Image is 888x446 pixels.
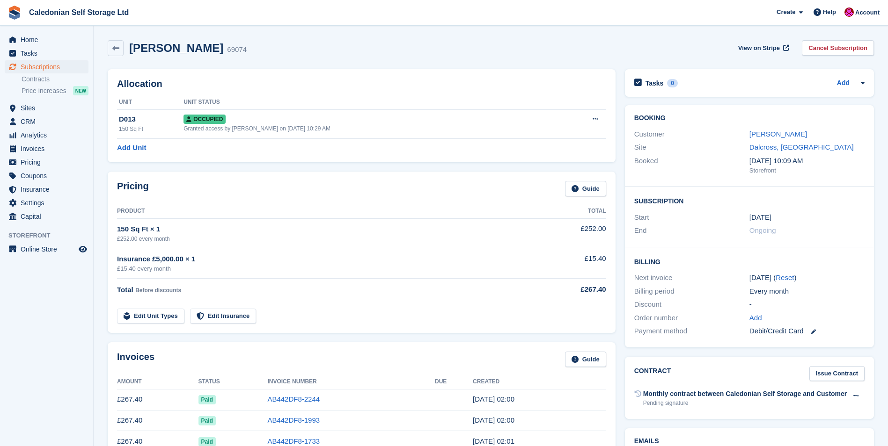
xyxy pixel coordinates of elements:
div: £252.00 every month [117,235,530,243]
h2: Invoices [117,352,154,367]
div: Discount [634,299,749,310]
span: Paid [198,395,216,404]
a: Preview store [77,244,88,255]
div: Booked [634,156,749,175]
span: Storefront [8,231,93,240]
div: NEW [73,86,88,95]
a: View on Stripe [734,40,791,56]
span: Total [117,286,133,294]
div: [DATE] 10:09 AM [749,156,865,166]
div: End [634,225,749,236]
h2: [PERSON_NAME] [129,42,223,54]
span: View on Stripe [738,43,780,53]
img: stora-icon-8386f47178a22dfd0bd8f6a31ec36ba5ce8667c1dd55bd0f319d3a0aa187defe.svg [7,6,22,20]
span: Tasks [21,47,77,60]
span: Help [823,7,836,17]
time: 2025-07-17 01:00:32 UTC [473,416,514,424]
div: Debit/Credit Card [749,326,865,337]
a: AB442DF8-2244 [267,395,320,403]
span: Subscriptions [21,60,77,73]
a: Edit Unit Types [117,309,184,324]
a: AB442DF8-1993 [267,416,320,424]
span: Capital [21,210,77,223]
a: menu [5,210,88,223]
span: Settings [21,196,77,209]
span: Paid [198,416,216,425]
th: Created [473,374,606,389]
a: Caledonian Self Storage Ltd [25,5,132,20]
h2: Booking [634,115,865,122]
h2: Billing [634,257,865,266]
a: Dalcross, [GEOGRAPHIC_DATA] [749,143,854,151]
a: menu [5,60,88,73]
span: Occupied [183,115,226,124]
a: Contracts [22,75,88,84]
div: [DATE] ( ) [749,273,865,283]
a: menu [5,243,88,256]
div: D013 [119,114,183,125]
a: AB442DF8-1733 [267,437,320,445]
div: £15.40 every month [117,264,530,273]
div: 69074 [227,44,247,55]
time: 2025-08-17 01:00:31 UTC [473,395,514,403]
h2: Emails [634,438,865,445]
div: Payment method [634,326,749,337]
th: Product [117,204,530,219]
th: Status [198,374,268,389]
div: Granted access by [PERSON_NAME] on [DATE] 10:29 AM [183,124,556,133]
div: Storefront [749,166,865,175]
a: Guide [565,352,606,367]
div: Monthly contract between Caledonian Self Storage and Customer [643,389,847,399]
a: Add [749,313,762,324]
td: £267.40 [117,389,198,410]
th: Invoice Number [267,374,435,389]
a: menu [5,183,88,196]
div: Site [634,142,749,153]
div: Billing period [634,286,749,297]
td: £267.40 [117,410,198,431]
a: Reset [776,273,794,281]
a: Add Unit [117,143,146,153]
h2: Tasks [646,79,664,87]
time: 2025-01-17 01:00:00 UTC [749,212,771,223]
div: Order number [634,313,749,324]
a: Cancel Subscription [802,40,874,56]
span: Home [21,33,77,46]
h2: Allocation [117,79,606,89]
span: Coupons [21,169,77,182]
h2: Contract [634,366,671,381]
h2: Subscription [634,196,865,205]
time: 2025-06-17 01:01:22 UTC [473,437,514,445]
a: menu [5,169,88,182]
a: menu [5,47,88,60]
div: Insurance £5,000.00 × 1 [117,254,530,265]
span: Pricing [21,156,77,169]
a: menu [5,115,88,128]
span: CRM [21,115,77,128]
th: Amount [117,374,198,389]
span: Invoices [21,142,77,155]
a: Issue Contract [809,366,865,381]
img: Donald Mathieson [844,7,854,17]
div: - [749,299,865,310]
a: Guide [565,181,606,196]
a: menu [5,33,88,46]
a: menu [5,156,88,169]
div: £267.40 [530,284,606,295]
th: Total [530,204,606,219]
td: £252.00 [530,218,606,248]
span: Ongoing [749,226,776,234]
span: Analytics [21,129,77,142]
a: Edit Insurance [190,309,257,324]
a: [PERSON_NAME] [749,130,807,138]
div: Start [634,212,749,223]
th: Unit Status [183,95,556,110]
div: 150 Sq Ft × 1 [117,224,530,235]
a: menu [5,101,88,115]
a: menu [5,142,88,155]
div: Pending signature [643,399,847,407]
span: Insurance [21,183,77,196]
h2: Pricing [117,181,149,196]
div: 0 [667,79,678,87]
td: £15.40 [530,248,606,279]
